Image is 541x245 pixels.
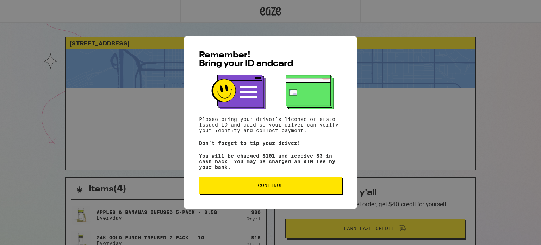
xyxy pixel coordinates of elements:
button: Continue [199,177,342,194]
p: Please bring your driver's license or state issued ID and card so your driver can verify your ide... [199,116,342,133]
p: You will be charged $101 and receive $3 in cash back. You may be charged an ATM fee by your bank. [199,153,342,170]
p: Don't forget to tip your driver! [199,140,342,146]
span: Remember! Bring your ID and card [199,51,293,68]
span: Continue [258,183,283,188]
